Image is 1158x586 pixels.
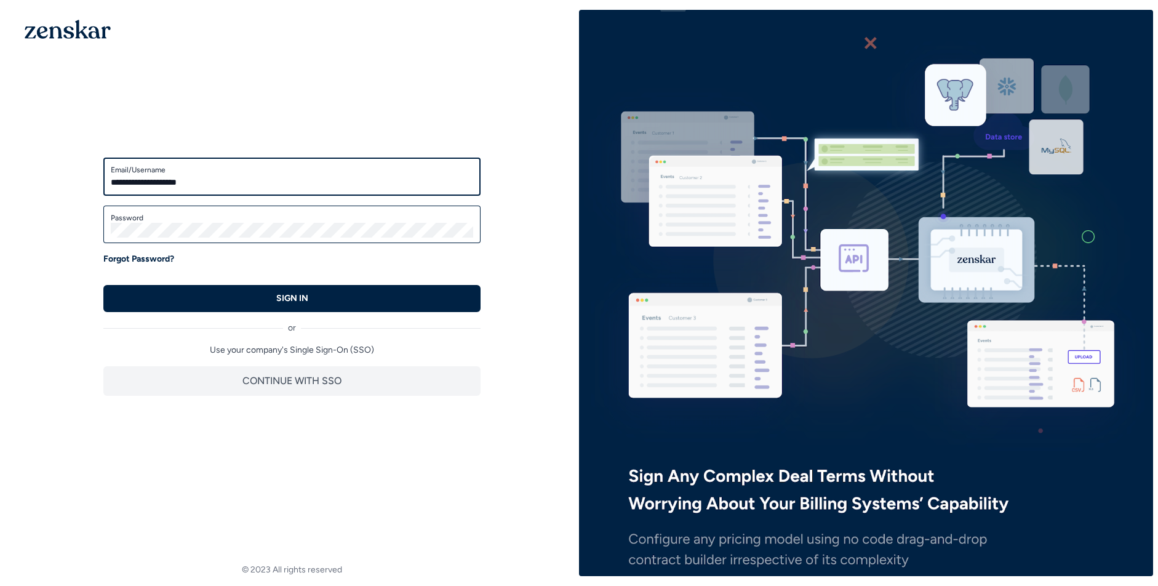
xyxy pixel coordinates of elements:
label: Password [111,213,473,223]
button: SIGN IN [103,285,481,312]
a: Forgot Password? [103,253,174,265]
label: Email/Username [111,165,473,175]
footer: © 2023 All rights reserved [5,564,579,576]
p: Use your company's Single Sign-On (SSO) [103,344,481,356]
button: CONTINUE WITH SSO [103,366,481,396]
img: 1OGAJ2xQqyY4LXKgY66KYq0eOWRCkrZdAb3gUhuVAqdWPZE9SRJmCz+oDMSn4zDLXe31Ii730ItAGKgCKgCCgCikA4Av8PJUP... [25,20,111,39]
div: or [103,312,481,334]
p: SIGN IN [276,292,308,305]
